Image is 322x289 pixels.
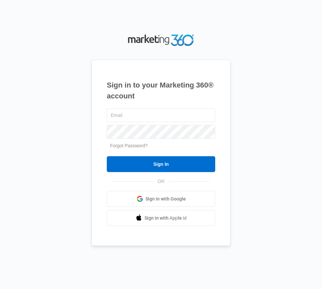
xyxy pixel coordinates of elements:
span: Sign in with Apple Id [144,215,187,222]
span: OR [153,178,169,185]
input: Email [107,108,215,122]
h1: Sign in to your Marketing 360® account [107,80,215,101]
a: Sign in with Apple Id [107,210,215,226]
span: Sign in with Google [145,196,186,202]
input: Sign In [107,156,215,172]
a: Sign in with Google [107,191,215,207]
a: Forgot Password? [110,143,148,148]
